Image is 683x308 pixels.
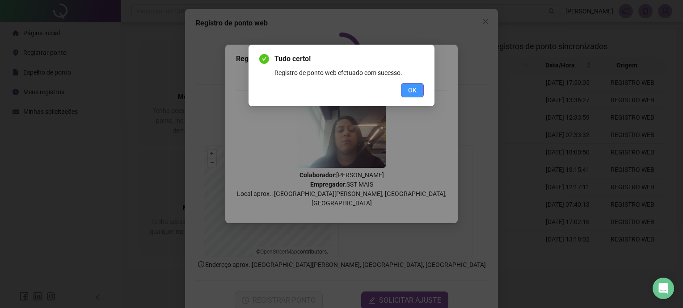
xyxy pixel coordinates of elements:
div: Registro de ponto web efetuado com sucesso. [274,68,424,78]
span: check-circle [259,54,269,64]
span: OK [408,85,417,95]
div: Open Intercom Messenger [653,278,674,299]
span: Tudo certo! [274,54,424,64]
button: OK [401,83,424,97]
